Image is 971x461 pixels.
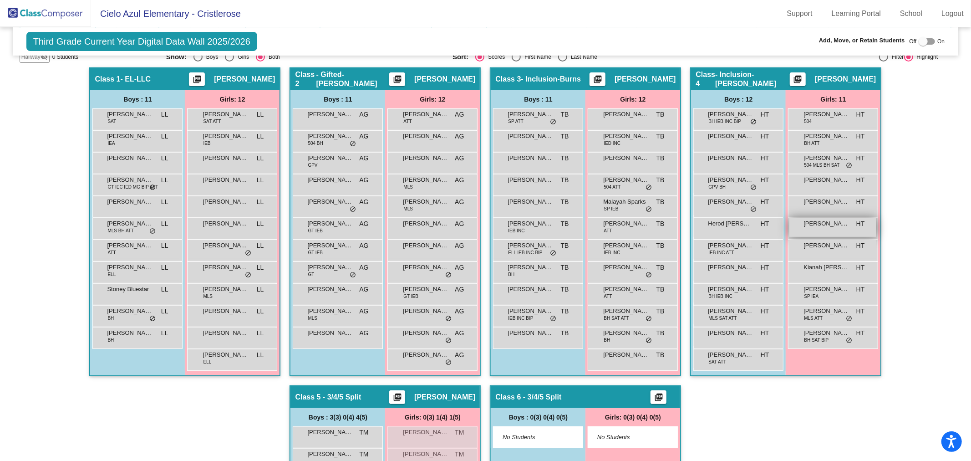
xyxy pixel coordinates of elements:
span: AG [359,154,368,163]
span: LL [257,328,264,338]
span: do_not_disturb_alt [750,118,757,126]
span: do_not_disturb_alt [245,271,251,279]
span: TB [656,197,665,207]
span: LL [161,285,168,294]
span: LL [257,307,264,316]
span: HT [856,241,865,251]
span: LL [161,132,168,141]
span: TB [561,154,569,163]
span: AG [455,263,464,272]
button: Print Students Details [189,72,205,86]
span: 504 BH [308,140,323,147]
mat-icon: picture_as_pdf [392,393,403,405]
button: Print Students Details [389,72,405,86]
span: Herod [PERSON_NAME] [708,219,753,228]
span: [PERSON_NAME] [508,285,553,294]
button: Print Students Details [389,390,405,404]
span: [PERSON_NAME] [708,285,753,294]
span: AG [455,197,464,207]
span: HT [761,197,769,207]
span: HT [856,263,865,272]
span: HT [856,285,865,294]
span: [PERSON_NAME] [307,154,353,163]
span: LL [161,263,168,272]
span: [PERSON_NAME] [203,285,248,294]
span: do_not_disturb_alt [646,271,652,279]
span: SP IEB [604,205,618,212]
span: LL [257,175,264,185]
span: do_not_disturb_alt [245,250,251,257]
mat-icon: picture_as_pdf [653,393,664,405]
span: IEB INC [508,227,524,234]
span: [PERSON_NAME] [403,307,448,316]
span: TB [561,263,569,272]
span: Class 1 [95,75,120,84]
span: LL [257,132,264,141]
mat-icon: picture_as_pdf [793,75,803,87]
mat-radio-group: Select an option [452,52,732,61]
span: HT [856,175,865,185]
span: [PERSON_NAME] [403,132,448,141]
span: Third Grade Current Year Digital Data Wall 2025/2026 [26,32,257,51]
span: do_not_disturb_alt [550,250,556,257]
span: GPV [308,162,317,169]
span: MLS BH ATT [107,227,134,234]
span: AG [455,132,464,141]
div: Boys : 11 [90,90,185,108]
span: AG [455,328,464,338]
span: [PERSON_NAME] [603,132,649,141]
span: LL [161,110,168,119]
span: do_not_disturb_alt [445,271,452,279]
span: [PERSON_NAME] [508,307,553,316]
span: LL [257,219,264,229]
span: [PERSON_NAME] [107,219,153,228]
span: LL [161,154,168,163]
span: [PERSON_NAME] [203,241,248,250]
div: Scores [484,53,505,61]
span: [PERSON_NAME] [307,132,353,141]
div: First Name [521,53,551,61]
span: [PERSON_NAME] [307,241,353,250]
div: Boys : 11 [290,90,385,108]
span: HT [856,307,865,316]
span: LL [161,241,168,251]
mat-icon: picture_as_pdf [392,75,403,87]
span: [PERSON_NAME] [508,154,553,163]
a: Support [780,6,820,21]
span: LL [161,307,168,316]
span: TB [656,154,665,163]
span: ATT [403,118,412,125]
span: AG [359,175,368,185]
span: HT [856,328,865,338]
span: [PERSON_NAME] [603,328,649,338]
a: School [893,6,930,21]
span: BH IEB INC [708,293,732,300]
span: TB [656,328,665,338]
div: Girls: 12 [585,90,680,108]
a: Learning Portal [824,6,889,21]
span: 504 ATT [604,184,620,190]
span: [PERSON_NAME] [508,219,553,228]
span: Hallway [21,53,41,61]
span: MLS [203,293,213,300]
span: LL [161,328,168,338]
span: LL [257,263,264,272]
span: IEA [107,140,115,147]
span: BH ATT [804,140,819,147]
span: Kianah [PERSON_NAME] [803,263,849,272]
span: ELL IEB INC BIP [508,249,542,256]
span: [PERSON_NAME] [708,263,753,272]
span: [PERSON_NAME] [203,197,248,206]
span: do_not_disturb_alt [646,206,652,213]
span: AG [359,263,368,272]
span: AG [359,307,368,316]
span: [PERSON_NAME] [708,175,753,184]
span: AG [455,241,464,251]
span: HT [856,197,865,207]
span: ELL [107,271,116,278]
span: [PERSON_NAME] [803,197,849,206]
span: [PERSON_NAME] [508,110,553,119]
span: [PERSON_NAME] [214,75,275,84]
span: BH SAT BIP [804,337,829,343]
span: HT [761,241,769,251]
